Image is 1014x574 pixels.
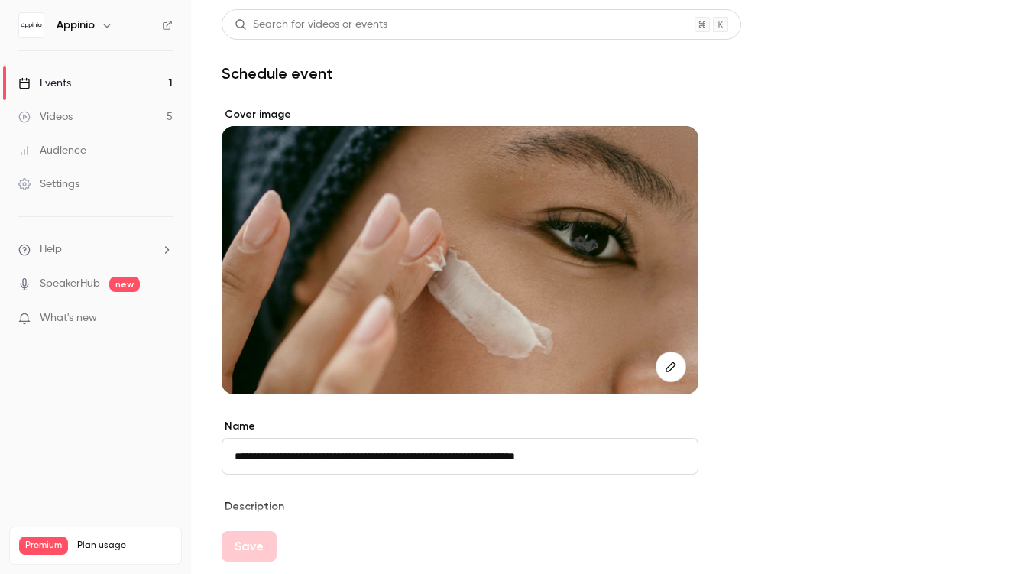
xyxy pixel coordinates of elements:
[212,465,234,495] span: 😞
[18,242,173,258] li: help-dropdown-opener
[18,449,507,466] div: Avons-nous répondu à votre question ?
[18,143,86,158] div: Audience
[18,177,79,192] div: Settings
[222,107,698,122] label: Cover image
[283,465,322,495] span: smiley reaction
[459,6,488,35] button: Réduire la fenêtre
[57,18,95,33] h6: Appinio
[18,76,71,91] div: Events
[488,6,516,34] div: Fermer
[222,499,284,514] label: Description
[19,537,68,555] span: Premium
[291,465,313,495] span: 😃
[40,242,62,258] span: Help
[19,13,44,37] img: Appinio
[10,6,39,35] button: go back
[77,540,172,552] span: Plan usage
[235,17,387,33] div: Search for videos or events
[164,514,362,527] a: Ouvrir dans le centre d'assistance
[18,109,73,125] div: Videos
[251,465,274,495] span: 😐
[222,64,983,83] h1: Schedule event
[109,277,140,292] span: new
[40,310,97,326] span: What's new
[40,276,100,292] a: SpeakerHub
[203,465,243,495] span: disappointed reaction
[222,419,698,434] label: Name
[243,465,283,495] span: neutral face reaction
